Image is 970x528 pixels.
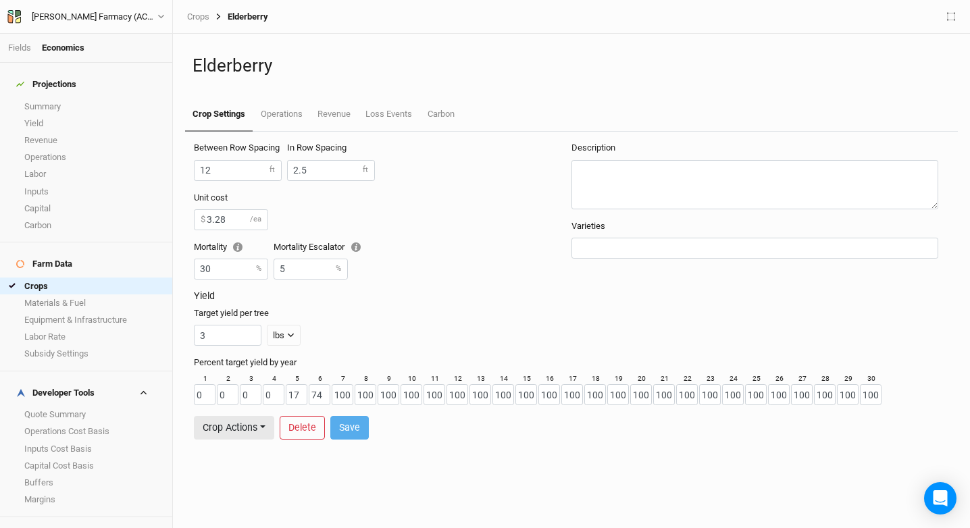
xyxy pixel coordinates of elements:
[256,264,261,275] label: %
[477,374,485,384] label: 13
[336,264,341,275] label: %
[249,374,253,384] label: 3
[267,325,301,346] button: lbs
[287,142,347,154] label: In Row Spacing
[310,98,358,130] a: Revenue
[194,142,280,154] label: Between Row Spacing
[272,374,276,384] label: 4
[546,374,554,384] label: 16
[707,374,715,384] label: 23
[280,416,325,440] button: Delete
[273,329,284,342] div: lbs
[798,374,807,384] label: 27
[8,379,164,406] h4: Developer Tools
[821,374,829,384] label: 28
[274,241,344,253] label: Mortality Escalator
[270,165,275,176] label: ft
[569,374,577,384] label: 17
[194,307,269,319] label: Target yield per tree
[350,241,362,253] div: Tooltip anchor
[295,374,299,384] label: 5
[32,10,157,24] div: Hudson Farmacy (ACTIVE)
[844,374,852,384] label: 29
[8,43,31,53] a: Fields
[185,98,253,132] a: Crop Settings
[32,10,157,24] div: [PERSON_NAME] Farmacy (ACTIVE)
[730,374,738,384] label: 24
[194,192,228,204] label: Unit cost
[42,42,84,54] div: Economics
[330,416,369,440] button: Save
[201,213,205,226] label: $
[363,165,368,176] label: ft
[358,98,419,130] a: Loss Events
[209,11,268,22] div: Elderberry
[571,142,615,154] label: Description
[571,220,605,232] label: Varieties
[867,374,875,384] label: 30
[364,374,368,384] label: 8
[387,374,391,384] label: 9
[924,482,956,514] div: Open Intercom Messenger
[523,374,531,384] label: 15
[16,388,95,398] div: Developer Tools
[420,98,462,130] a: Carbon
[684,374,692,384] label: 22
[454,374,462,384] label: 12
[638,374,646,384] label: 20
[194,241,227,253] label: Mortality
[661,374,669,384] label: 21
[193,55,950,76] h1: Elderberry
[775,374,784,384] label: 26
[16,79,76,90] div: Projections
[203,374,207,384] label: 1
[194,416,274,440] button: Crop Actions
[187,11,209,22] a: Crops
[194,357,297,369] label: Percent target yield by year
[226,374,230,384] label: 2
[341,374,345,384] label: 7
[232,241,244,253] div: Tooltip anchor
[500,374,508,384] label: 14
[408,374,416,384] label: 10
[752,374,761,384] label: 25
[318,374,322,384] label: 6
[7,9,165,24] button: [PERSON_NAME] Farmacy (ACTIVE)
[253,98,309,130] a: Operations
[194,290,949,302] h3: Yield
[16,259,72,269] div: Farm Data
[431,374,439,384] label: 11
[592,374,600,384] label: 18
[615,374,623,384] label: 19
[250,214,261,225] label: /ea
